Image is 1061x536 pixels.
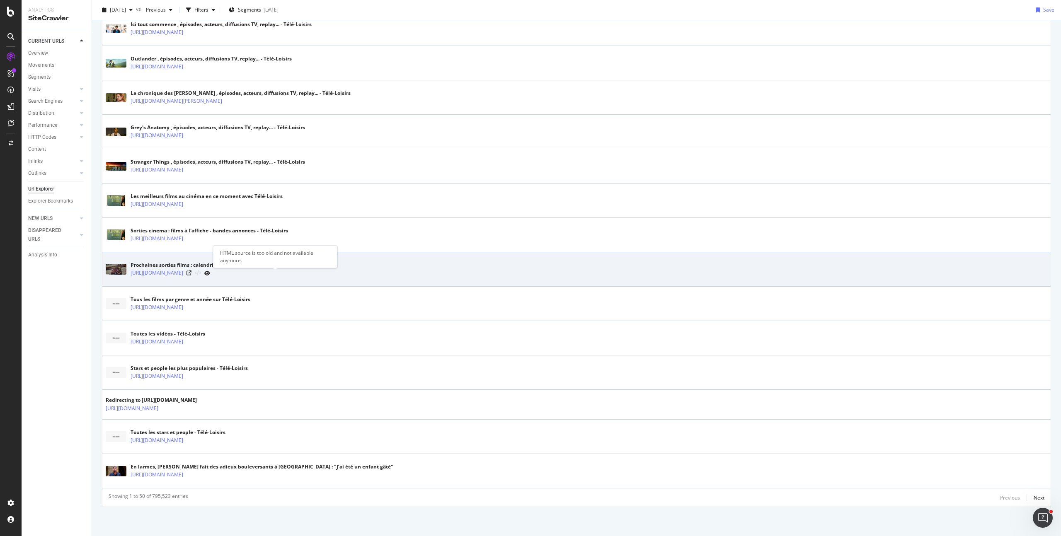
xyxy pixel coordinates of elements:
[131,63,183,71] a: [URL][DOMAIN_NAME]
[28,251,57,259] div: Analysis Info
[136,5,143,12] span: vs
[131,471,183,479] a: [URL][DOMAIN_NAME]
[106,128,126,137] img: main image
[131,303,183,311] a: [URL][DOMAIN_NAME]
[106,93,126,102] img: main image
[131,372,183,380] a: [URL][DOMAIN_NAME]
[106,264,126,275] img: main image
[28,185,54,193] div: Url Explorer
[1000,493,1020,502] button: Previous
[28,121,57,130] div: Performance
[28,121,78,130] a: Performance
[28,14,85,23] div: SiteCrawler
[28,133,78,142] a: HTTP Codes
[110,6,126,13] span: 2025 Aug. 31st
[131,227,288,234] div: Sorties cinema : films à l'affiche - bandes annonces - Télé-Loisirs
[131,261,266,269] div: Prochaines sorties films : calendrier cinema - box office
[106,229,126,240] img: main image
[106,404,158,413] a: [URL][DOMAIN_NAME]
[28,85,41,94] div: Visits
[28,109,78,118] a: Distribution
[1033,3,1054,17] button: Save
[28,226,70,244] div: DISAPPEARED URLS
[106,431,126,442] img: main image
[131,193,283,200] div: Les meilleurs films au cinéma en ce moment avec Télé-Loisirs
[28,169,78,178] a: Outlinks
[131,131,183,140] a: [URL][DOMAIN_NAME]
[143,6,166,13] span: Previous
[106,162,126,171] img: main image
[28,214,53,223] div: NEW URLS
[106,367,126,378] img: main image
[28,37,78,46] a: CURRENT URLS
[28,157,78,166] a: Inlinks
[131,55,292,63] div: Outlander , épisodes, acteurs, diffusions TV, replay... - Télé-Loisirs
[28,97,63,106] div: Search Engines
[213,246,337,268] div: HTML source is too old and not available anymore.
[225,3,282,17] button: Segments[DATE]
[28,169,46,178] div: Outlinks
[28,145,46,154] div: Content
[195,270,201,276] button: View HTML Source
[28,37,64,46] div: CURRENT URLS
[131,365,248,372] div: Stars et people les plus populaires - Télé-Loisirs
[28,97,78,106] a: Search Engines
[106,466,126,476] img: main image
[28,49,48,58] div: Overview
[131,269,183,277] a: [URL][DOMAIN_NAME]
[131,200,183,208] a: [URL][DOMAIN_NAME]
[187,270,191,275] a: Visit Online Page
[143,3,176,17] button: Previous
[28,7,85,14] div: Analytics
[131,28,183,36] a: [URL][DOMAIN_NAME]
[1034,494,1044,501] div: Next
[131,124,305,131] div: Grey's Anatomy , épisodes, acteurs, diffusions TV, replay... - Télé-Loisirs
[131,429,225,436] div: Toutes les stars et people - Télé-Loisirs
[28,61,86,70] a: Movements
[131,330,210,338] div: Toutes les vidéos - Télé-Loisirs
[264,6,279,13] div: [DATE]
[109,493,188,502] div: Showing 1 to 50 of 795,523 entries
[28,214,78,223] a: NEW URLS
[194,6,208,13] div: Filters
[131,436,183,444] a: [URL][DOMAIN_NAME]
[106,59,126,68] img: main image
[131,97,222,105] a: [URL][DOMAIN_NAME][PERSON_NAME]
[131,21,312,28] div: Ici tout commence , épisodes, acteurs, diffusions TV, replay... - Télé-Loisirs
[28,73,86,82] a: Segments
[106,298,126,309] img: main image
[28,226,78,244] a: DISAPPEARED URLS
[99,3,136,17] button: [DATE]
[28,185,86,193] a: Url Explorer
[106,396,197,404] div: Redirecting to [URL][DOMAIN_NAME]
[28,49,86,58] a: Overview
[28,145,86,154] a: Content
[28,157,43,166] div: Inlinks
[204,269,210,278] a: URL Inspection
[28,61,54,70] div: Movements
[1034,493,1044,502] button: Next
[1043,6,1054,13] div: Save
[131,296,250,303] div: Tous les films par genre et année sur Télé-Loisirs
[131,338,183,346] a: [URL][DOMAIN_NAME]
[131,234,183,243] a: [URL][DOMAIN_NAME]
[183,3,218,17] button: Filters
[1033,508,1053,528] iframe: Intercom live chat
[28,133,56,142] div: HTTP Codes
[28,73,51,82] div: Segments
[238,6,261,13] span: Segments
[106,333,126,343] img: main image
[131,158,305,166] div: Stranger Things , épisodes, acteurs, diffusions TV, replay... - Télé-Loisirs
[28,197,86,205] a: Explorer Bookmarks
[28,85,78,94] a: Visits
[131,89,351,97] div: La chronique des [PERSON_NAME] , épisodes, acteurs, diffusions TV, replay... - Télé-Loisirs
[131,166,183,174] a: [URL][DOMAIN_NAME]
[1000,494,1020,501] div: Previous
[106,24,126,34] img: main image
[28,109,54,118] div: Distribution
[28,251,86,259] a: Analysis Info
[28,197,73,205] div: Explorer Bookmarks
[131,463,393,471] div: En larmes, [PERSON_NAME] fait des adieux bouleversants à [GEOGRAPHIC_DATA] : "J’ai été un enfant ...
[106,195,126,206] img: main image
